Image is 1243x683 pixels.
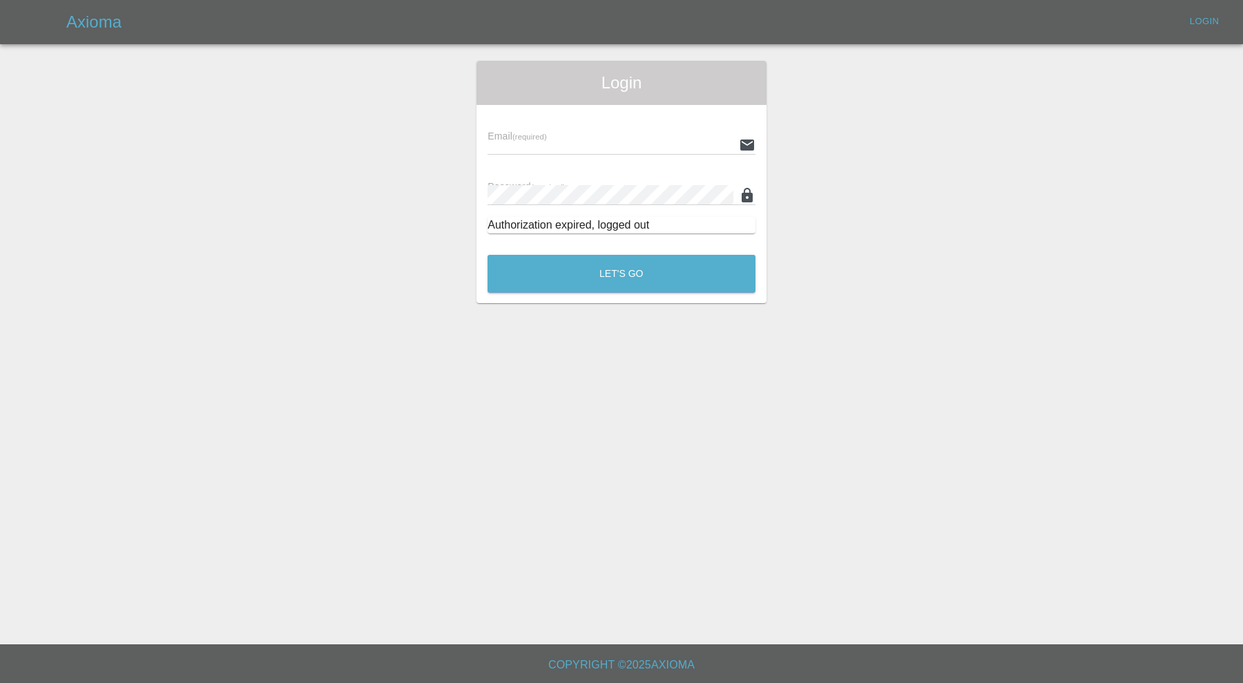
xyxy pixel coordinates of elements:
h6: Copyright © 2025 Axioma [11,655,1232,675]
h5: Axioma [66,11,122,33]
span: Password [488,181,565,192]
span: Email [488,131,546,142]
button: Let's Go [488,255,755,293]
div: Authorization expired, logged out [488,217,755,233]
span: Login [488,72,755,94]
small: (required) [531,183,566,191]
a: Login [1182,11,1226,32]
small: (required) [512,133,547,141]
